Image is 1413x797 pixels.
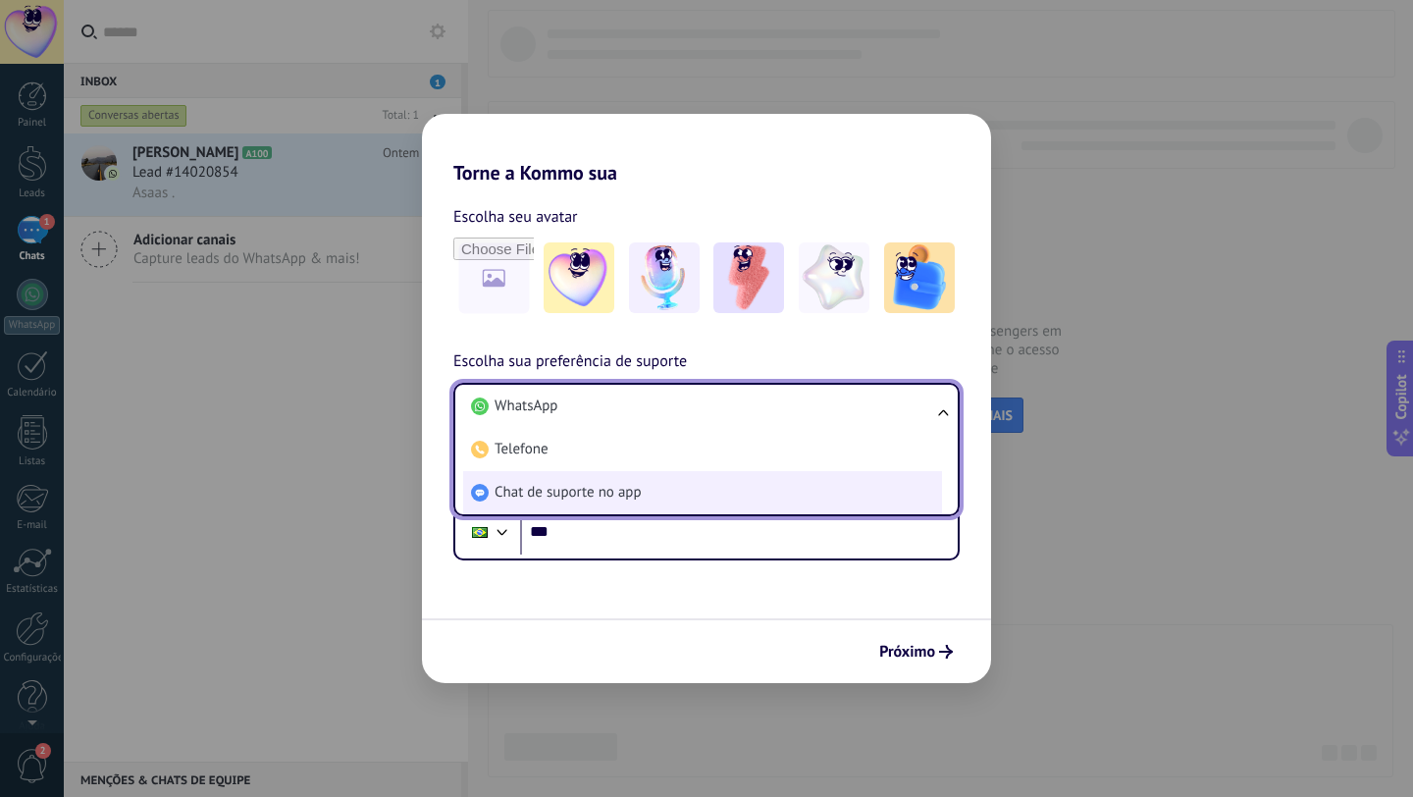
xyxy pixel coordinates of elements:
h2: Torne a Kommo sua [422,114,991,185]
img: -5.jpeg [884,242,955,313]
img: -2.jpeg [629,242,700,313]
img: -3.jpeg [713,242,784,313]
span: Telefone [495,440,549,459]
div: Brazil: + 55 [461,511,498,553]
span: Escolha sua preferência de suporte [453,349,687,375]
span: Chat de suporte no app [495,483,642,503]
span: Escolha seu avatar [453,204,578,230]
button: Próximo [870,635,962,668]
span: Próximo [879,645,935,659]
span: WhatsApp [495,397,557,416]
img: -4.jpeg [799,242,869,313]
img: -1.jpeg [544,242,614,313]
